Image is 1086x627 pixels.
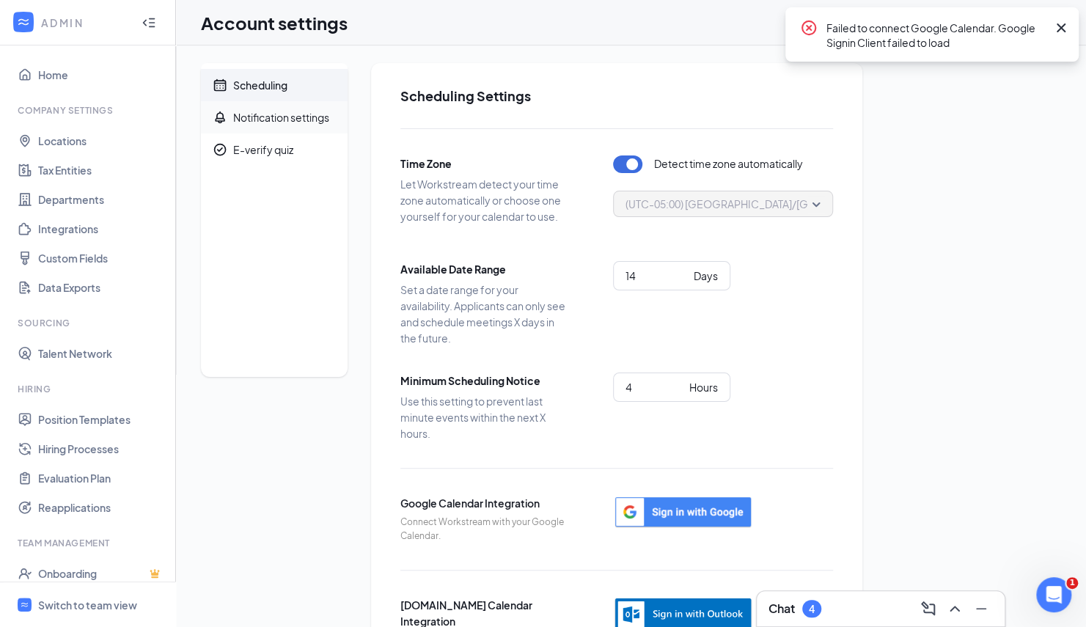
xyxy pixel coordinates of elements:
button: Messages [98,458,195,516]
span: Tickets [227,494,263,505]
span: Connect Workstream with your Google Calendar. [400,516,569,543]
div: ADMIN [41,15,128,30]
a: Locations [38,126,164,155]
span: Use this setting to prevent last minute events within the next X hours. [400,393,569,441]
span: Rate your conversation [52,276,172,288]
div: Hours [689,379,718,395]
span: (UTC-05:00) [GEOGRAPHIC_DATA]/[GEOGRAPHIC_DATA] - Central Time [625,193,972,215]
img: Profile image for Patrick [17,59,46,89]
a: Hiring Processes [38,434,164,463]
h3: Chat [768,601,795,617]
span: Create Job Posting [67,120,175,136]
iframe: Intercom live chat [1036,577,1071,612]
svg: Calendar [213,78,227,92]
a: Home [38,60,164,89]
button: Minimize [969,597,993,620]
span: Available Date Range [400,261,569,277]
a: Departments [38,185,164,214]
a: CheckmarkCircleE-verify quiz [201,133,348,166]
h2: Scheduling Settings [400,87,833,105]
span: Rate your conversation [52,67,172,79]
div: Close [257,6,284,32]
span: Let Workstream detect your time zone automatically or choose one yourself for your calendar to use. [400,176,569,224]
button: Send us a message [67,413,226,442]
div: [PERSON_NAME] [52,151,137,166]
div: • [DATE] [140,221,181,236]
div: Sourcing [18,317,161,329]
a: BellNotification settings [201,101,348,133]
a: CalendarScheduling [201,69,348,101]
div: Days [694,268,718,284]
span: Messages [118,494,175,505]
div: Switch to team view [38,598,137,612]
div: Team Management [18,537,161,549]
span: Set a date range for your availability. Applicants can only see and schedule meetings X days in t... [400,282,569,346]
button: ComposeMessage [917,597,940,620]
span: Google Calendar Integration [400,495,569,511]
a: Position Templates [38,405,164,434]
div: 4 [809,603,815,615]
button: ChevronUp [943,597,966,620]
a: Integrations [38,214,164,243]
span: 1 [1066,577,1078,589]
a: Evaluation Plan [38,463,164,493]
div: • [DATE] [140,290,181,306]
h1: Account settings [201,10,348,35]
span: Time Zone [400,155,569,172]
div: Company Settings [18,104,161,117]
svg: WorkstreamLogo [20,600,29,609]
svg: Cross [1052,19,1070,37]
div: • [DATE] [140,81,181,97]
a: Custom Fields [38,243,164,273]
a: Data Exports [38,273,164,302]
a: Talent Network [38,339,164,368]
div: Hiring [18,383,161,395]
img: Profile image for James [17,129,46,158]
div: [PERSON_NAME] [52,221,137,236]
svg: Bell [213,110,227,125]
img: Profile image for Anne [17,268,46,298]
img: Profile image for Erin [17,199,46,228]
span: Home [34,494,64,505]
span: Add availabilities [67,260,154,275]
span: Minimum Scheduling Notice [400,373,569,389]
div: E-verify quiz [233,142,293,157]
button: Tickets [196,458,293,516]
h1: Messages [109,7,188,32]
svg: ComposeMessage [920,600,937,617]
div: • [DATE] [140,151,181,166]
a: Reapplications [38,493,164,522]
span: Rate your conversation [52,207,172,219]
svg: Collapse [142,15,156,30]
svg: WorkstreamLogo [16,15,31,29]
div: [PERSON_NAME] [52,290,137,306]
span: Detect time zone automatically [654,155,803,173]
svg: ChevronUp [946,600,964,617]
span: Job Visibility Issue [67,51,158,66]
div: Notification settings [233,110,329,125]
svg: Minimize [972,600,990,617]
svg: CheckmarkCircle [213,142,227,157]
div: [PERSON_NAME] [52,81,137,97]
span: Add New Location [67,190,159,205]
svg: CrossCircle [800,19,818,37]
a: Tax Entities [38,155,164,185]
div: Scheduling [233,78,287,92]
span: Rate your conversation [52,137,187,149]
a: OnboardingCrown [38,559,164,588]
div: Failed to connect Google Calendar. Google Signin Client failed to load [826,19,1046,50]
